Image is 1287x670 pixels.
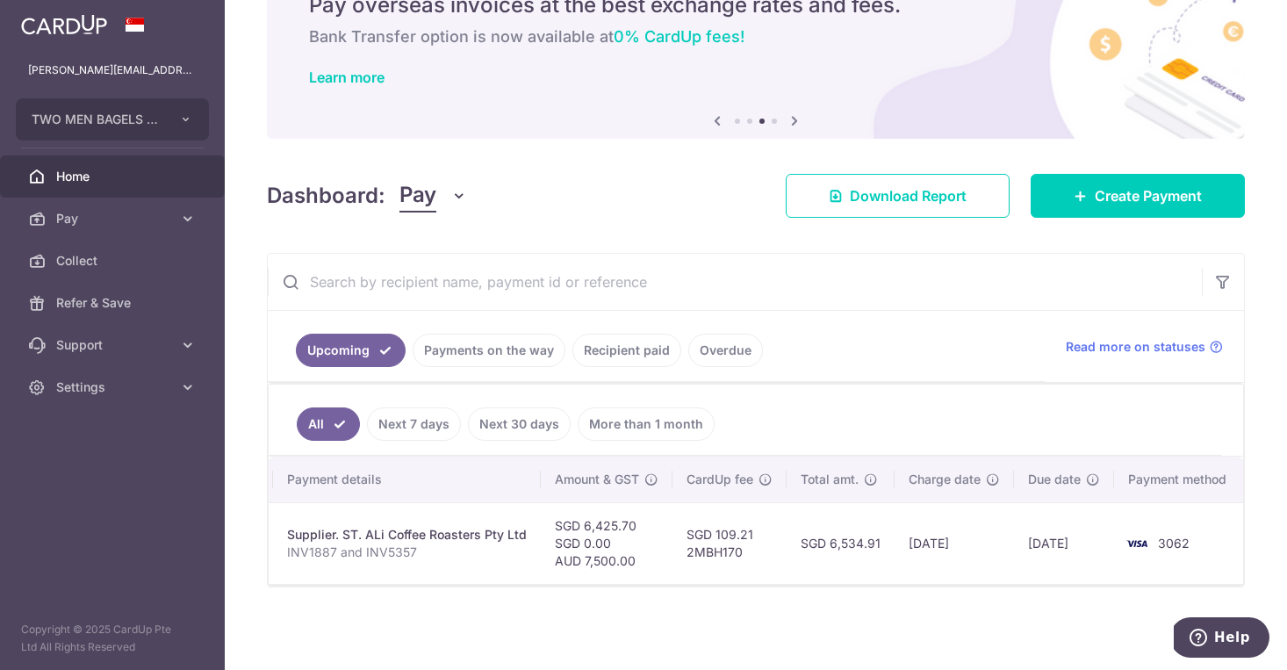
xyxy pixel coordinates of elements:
a: Payments on the way [413,334,565,367]
a: Create Payment [1031,174,1245,218]
td: [DATE] [1014,502,1114,584]
a: Overdue [688,334,763,367]
span: Settings [56,378,172,396]
td: [DATE] [895,502,1014,584]
h6: Bank Transfer option is now available at [309,26,1203,47]
p: INV1887 and INV5357 [287,544,527,561]
span: Refer & Save [56,294,172,312]
span: Home [56,168,172,185]
a: Next 7 days [367,407,461,441]
a: Next 30 days [468,407,571,441]
td: SGD 6,534.91 [787,502,895,584]
span: CardUp fee [687,471,753,488]
span: Pay [56,210,172,227]
th: Payment method [1114,457,1247,502]
input: Search by recipient name, payment id or reference [268,254,1202,310]
td: SGD 6,425.70 SGD 0.00 AUD 7,500.00 [541,502,672,584]
a: More than 1 month [578,407,715,441]
span: Amount & GST [555,471,639,488]
p: [PERSON_NAME][EMAIL_ADDRESS][DOMAIN_NAME] [28,61,197,79]
span: Pay [399,179,436,213]
span: Create Payment [1095,185,1202,206]
span: Due date [1028,471,1081,488]
th: Payment details [273,457,541,502]
img: Bank Card [1119,533,1154,554]
span: Total amt. [801,471,859,488]
a: Download Report [786,174,1010,218]
button: Pay [399,179,467,213]
span: Download Report [850,185,967,206]
span: 3062 [1158,536,1190,551]
a: Recipient paid [572,334,681,367]
button: TWO MEN BAGELS (NOVENA) PTE. LTD. [16,98,209,140]
td: SGD 109.21 2MBH170 [672,502,787,584]
a: Read more on statuses [1066,338,1223,356]
span: 0% CardUp fees! [614,27,744,46]
img: CardUp [21,14,107,35]
a: Upcoming [296,334,406,367]
span: Support [56,336,172,354]
span: TWO MEN BAGELS (NOVENA) PTE. LTD. [32,111,162,128]
span: Collect [56,252,172,270]
iframe: Opens a widget where you can find more information [1174,617,1269,661]
a: Learn more [309,68,385,86]
span: Charge date [909,471,981,488]
span: Read more on statuses [1066,338,1205,356]
h4: Dashboard: [267,180,385,212]
a: All [297,407,360,441]
div: Supplier. ST. ALi Coffee Roasters Pty Ltd [287,526,527,544]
